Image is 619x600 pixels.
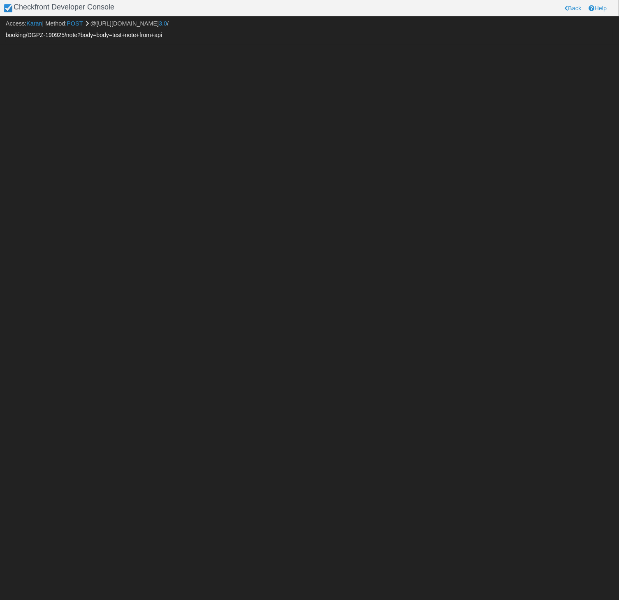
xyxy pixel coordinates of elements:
[589,5,607,12] a: Help
[159,20,167,27] a: 3.0
[14,3,114,12] h1: Checkfront Developer Console
[84,20,169,27] span: @[URL][DOMAIN_NAME] /
[565,5,582,12] a: Back
[6,20,169,27] span: Access: | Method:
[26,20,42,27] a: Karan
[67,20,83,27] a: POST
